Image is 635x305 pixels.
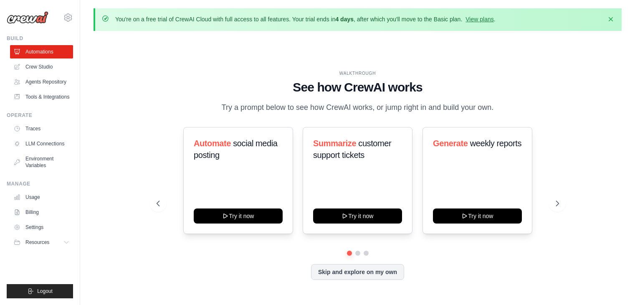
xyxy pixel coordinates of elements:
iframe: Chat Widget [593,265,635,305]
a: Usage [10,191,73,204]
a: Traces [10,122,73,135]
img: Logo [7,11,48,24]
button: Try it now [194,208,283,224]
span: social media posting [194,139,278,160]
button: Logout [7,284,73,298]
span: Resources [25,239,49,246]
p: Try a prompt below to see how CrewAI works, or jump right in and build your own. [218,102,498,114]
button: Skip and explore on my own [311,264,404,280]
span: weekly reports [470,139,521,148]
button: Try it now [433,208,522,224]
div: Manage [7,180,73,187]
a: LLM Connections [10,137,73,150]
span: Automate [194,139,231,148]
a: Environment Variables [10,152,73,172]
strong: 4 days [335,16,354,23]
a: Settings [10,221,73,234]
span: Summarize [313,139,356,148]
a: View plans [465,16,493,23]
div: WALKTHROUGH [157,70,559,76]
a: Automations [10,45,73,58]
a: Agents Repository [10,75,73,89]
a: Crew Studio [10,60,73,74]
button: Try it now [313,208,402,224]
button: Resources [10,236,73,249]
span: Generate [433,139,468,148]
span: Logout [37,288,53,295]
a: Billing [10,206,73,219]
div: Build [7,35,73,42]
a: Tools & Integrations [10,90,73,104]
h1: See how CrewAI works [157,80,559,95]
div: Operate [7,112,73,119]
p: You're on a free trial of CrewAI Cloud with full access to all features. Your trial ends in , aft... [115,15,496,23]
